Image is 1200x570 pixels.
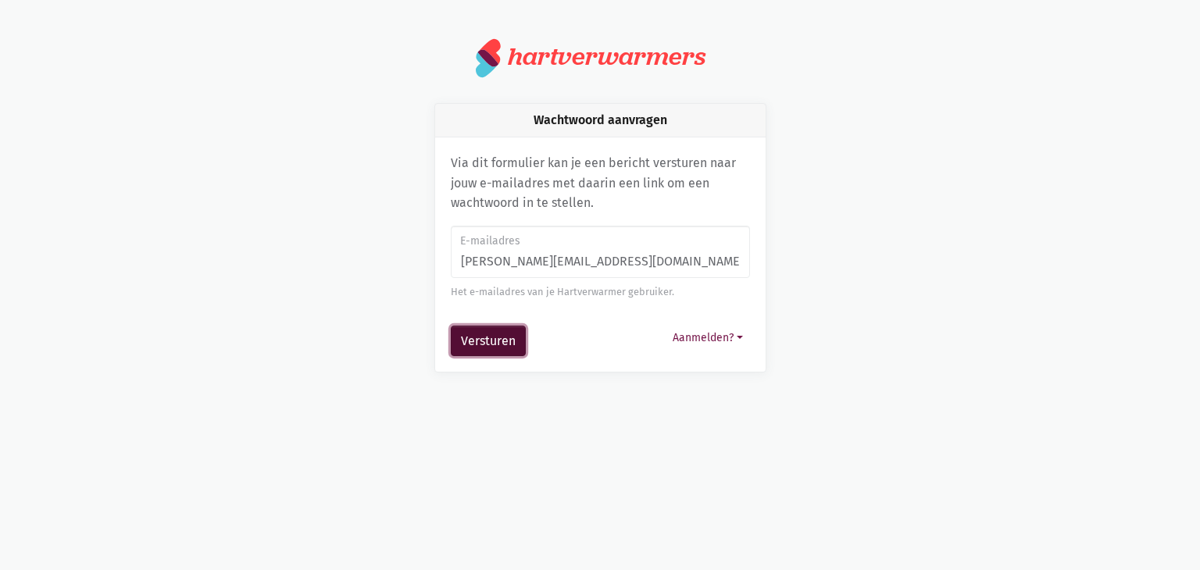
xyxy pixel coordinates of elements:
div: Het e-mailadres van je Hartverwarmer gebruiker. [451,284,750,300]
button: Versturen [451,326,526,357]
form: Wachtwoord aanvragen [451,226,750,357]
div: Wachtwoord aanvragen [435,104,766,137]
img: logo.svg [476,37,502,78]
label: E-mailadres [460,233,739,250]
div: hartverwarmers [508,42,705,71]
a: hartverwarmers [476,37,724,78]
p: Via dit formulier kan je een bericht versturen naar jouw e-mailadres met daarin een link om een w... [451,153,750,213]
button: Aanmelden? [666,326,750,350]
